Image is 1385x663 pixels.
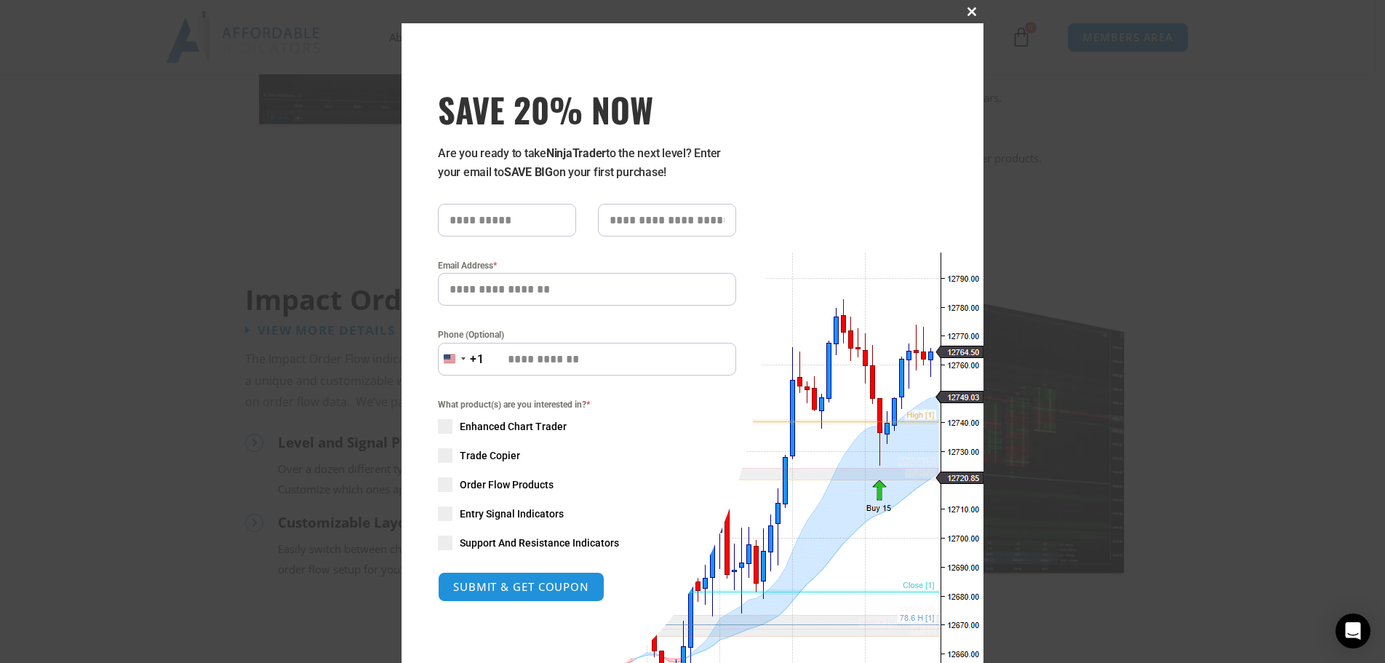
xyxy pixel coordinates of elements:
button: Selected country [438,343,484,376]
div: Open Intercom Messenger [1336,614,1370,648]
label: Email Address [438,258,736,273]
label: Phone (Optional) [438,327,736,342]
span: SAVE 20% NOW [438,89,736,130]
span: What product(s) are you interested in? [438,397,736,412]
span: Entry Signal Indicators [460,507,564,521]
label: Enhanced Chart Trader [438,419,736,434]
strong: SAVE BIG [504,165,553,179]
strong: NinjaTrader [546,146,606,160]
label: Entry Signal Indicators [438,507,736,521]
span: Order Flow Products [460,477,554,492]
label: Order Flow Products [438,477,736,492]
button: SUBMIT & GET COUPON [438,572,604,602]
p: Are you ready to take to the next level? Enter your email to on your first purchase! [438,144,736,182]
span: Trade Copier [460,448,520,463]
label: Support And Resistance Indicators [438,536,736,550]
span: Enhanced Chart Trader [460,419,567,434]
label: Trade Copier [438,448,736,463]
div: +1 [470,350,484,369]
span: Support And Resistance Indicators [460,536,619,550]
